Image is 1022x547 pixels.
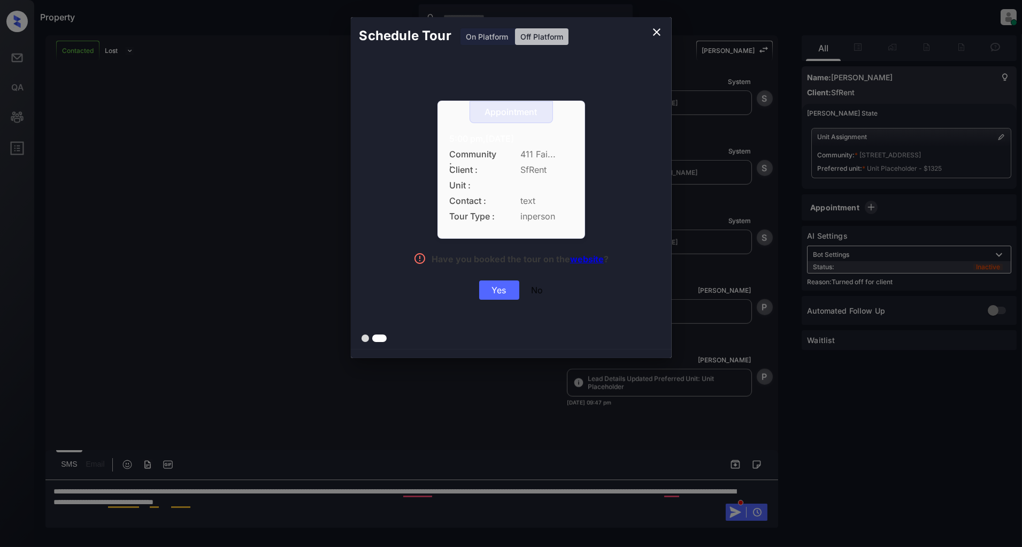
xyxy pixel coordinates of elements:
[646,21,667,43] button: close
[532,285,543,295] div: No
[450,180,498,191] span: Unit :
[521,165,573,175] span: SfRent
[470,107,552,117] div: Appointment
[450,211,498,222] span: Tour Type :
[450,134,573,144] div: 5:00 pm,[DATE]
[450,196,498,206] span: Contact :
[521,149,573,159] span: 411 Fai...
[479,280,519,300] div: Yes
[521,196,573,206] span: text
[521,211,573,222] span: inperson
[450,149,498,159] span: Community :
[570,254,604,264] a: website
[432,254,609,267] div: Have you booked the tour on the ?
[450,165,498,175] span: Client :
[351,17,460,55] h2: Schedule Tour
